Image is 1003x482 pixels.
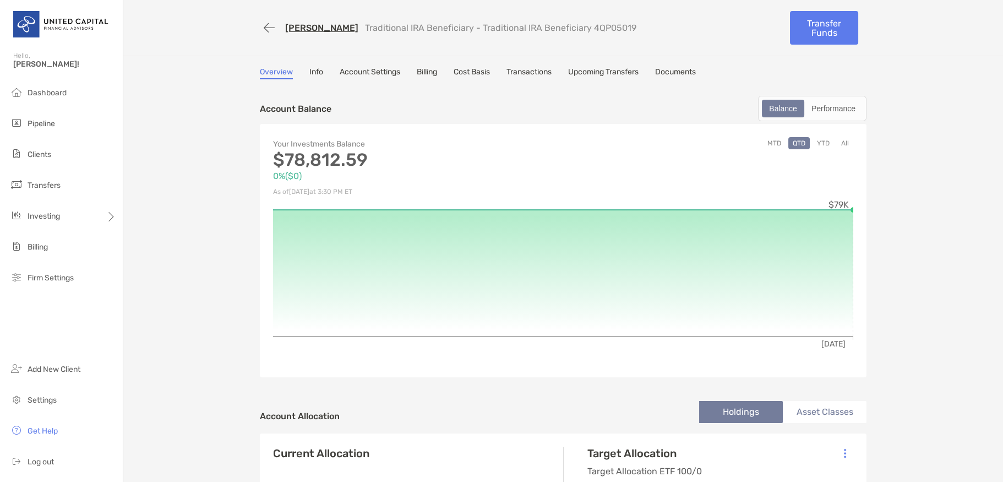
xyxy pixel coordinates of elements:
[828,199,849,210] tspan: $79K
[285,23,358,33] a: [PERSON_NAME]
[699,401,783,423] li: Holdings
[28,212,60,221] span: Investing
[10,178,23,191] img: transfers icon
[10,116,23,129] img: pipeline icon
[28,150,51,159] span: Clients
[655,67,696,79] a: Documents
[273,185,563,199] p: As of [DATE] at 3:30 PM ET
[260,67,293,79] a: Overview
[587,447,702,460] h4: Target Allocation
[758,96,866,121] div: segmented control
[13,59,116,69] span: [PERSON_NAME]!
[260,102,331,116] p: Account Balance
[28,273,74,283] span: Firm Settings
[763,137,786,149] button: MTD
[28,181,61,190] span: Transfers
[788,137,810,149] button: QTD
[10,209,23,222] img: investing icon
[28,457,54,467] span: Log out
[587,464,702,478] p: Target Allocation ETF 100/0
[568,67,639,79] a: Upcoming Transfers
[28,426,58,436] span: Get Help
[813,137,834,149] button: YTD
[10,454,23,468] img: logout icon
[805,101,862,116] div: Performance
[790,11,858,45] a: Transfer Funds
[10,424,23,437] img: get-help icon
[454,67,490,79] a: Cost Basis
[28,88,67,98] span: Dashboard
[506,67,552,79] a: Transactions
[340,67,400,79] a: Account Settings
[365,23,636,33] p: Traditional IRA Beneficiary - Traditional IRA Beneficiary 4QP05019
[783,401,866,423] li: Asset Classes
[763,101,803,116] div: Balance
[844,448,846,458] img: Icon List Menu
[10,85,23,99] img: dashboard icon
[28,396,57,405] span: Settings
[10,393,23,406] img: settings icon
[28,119,55,128] span: Pipeline
[10,147,23,160] img: clients icon
[10,362,23,375] img: add_new_client icon
[28,365,80,374] span: Add New Client
[837,137,853,149] button: All
[260,411,340,421] h4: Account Allocation
[273,137,563,151] p: Your Investments Balance
[28,242,48,252] span: Billing
[273,169,563,183] p: 0% ( $0 )
[10,240,23,253] img: billing icon
[309,67,323,79] a: Info
[273,153,563,167] p: $78,812.59
[821,339,846,349] tspan: [DATE]
[10,270,23,284] img: firm-settings icon
[273,447,369,460] h4: Current Allocation
[13,4,110,44] img: United Capital Logo
[417,67,437,79] a: Billing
